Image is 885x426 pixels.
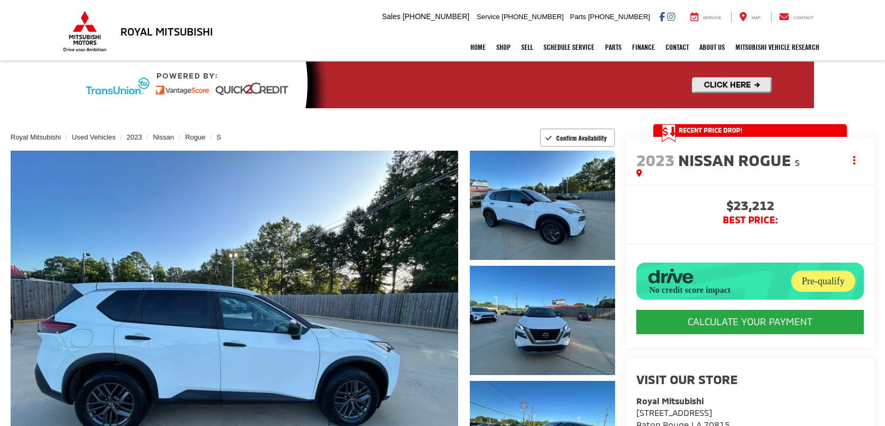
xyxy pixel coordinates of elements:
a: About Us [694,34,730,60]
a: S [216,133,221,141]
a: Contact [771,12,822,22]
a: Shop [491,34,516,60]
a: Facebook: Click to visit our Facebook page [659,12,665,21]
span: BEST PRICE: [636,215,864,225]
img: Quick2Credit [72,62,814,108]
a: Used Vehicles [72,133,116,141]
img: 2023 Nissan Rogue S [468,150,617,261]
span: Service [477,13,500,21]
a: Map [731,12,768,22]
span: [PHONE_NUMBER] [588,13,650,21]
span: 2023 [636,150,674,169]
a: Rogue [185,133,205,141]
span: Recent Price Drop! [679,126,742,135]
span: Map [751,15,760,20]
span: Sales [382,12,400,21]
span: Service [703,15,722,20]
span: Confirm Availability [556,134,607,142]
h3: Royal Mitsubishi [120,25,213,37]
a: Home [465,34,491,60]
: CALCULATE YOUR PAYMENT [636,310,864,334]
a: Schedule Service: Opens in a new tab [538,34,600,60]
span: $23,212 [636,199,864,215]
a: Expand Photo 1 [470,151,616,260]
a: Service [682,12,730,22]
a: Get Price Drop Alert Recent Price Drop! [653,124,847,137]
a: Mitsubishi Vehicle Research [730,34,825,60]
span: [PHONE_NUMBER] [502,13,564,21]
a: Instagram: Click to visit our Instagram page [667,12,675,21]
img: Mitsubishi [61,11,109,52]
h2: Visit our Store [636,372,864,386]
img: 2023 Nissan Rogue S [468,265,617,376]
strong: Royal Mitsubishi [636,396,704,406]
button: Actions [845,151,864,169]
span: [STREET_ADDRESS] [636,407,712,418]
a: Nissan [153,133,174,141]
a: Expand Photo 2 [470,266,616,375]
a: Royal Mitsubishi [11,133,61,141]
a: Sell [516,34,538,60]
a: Finance [627,34,660,60]
span: Parts [570,13,586,21]
span: S [795,158,800,168]
a: Contact [660,34,694,60]
span: [PHONE_NUMBER] [402,12,469,21]
a: Parts: Opens in a new tab [600,34,627,60]
a: 2023 [127,133,142,141]
span: Contact [793,15,813,20]
span: Get Price Drop Alert [662,124,676,142]
span: Nissan Rogue [678,150,795,169]
span: dropdown dots [853,156,855,164]
button: Confirm Availability [540,128,616,147]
